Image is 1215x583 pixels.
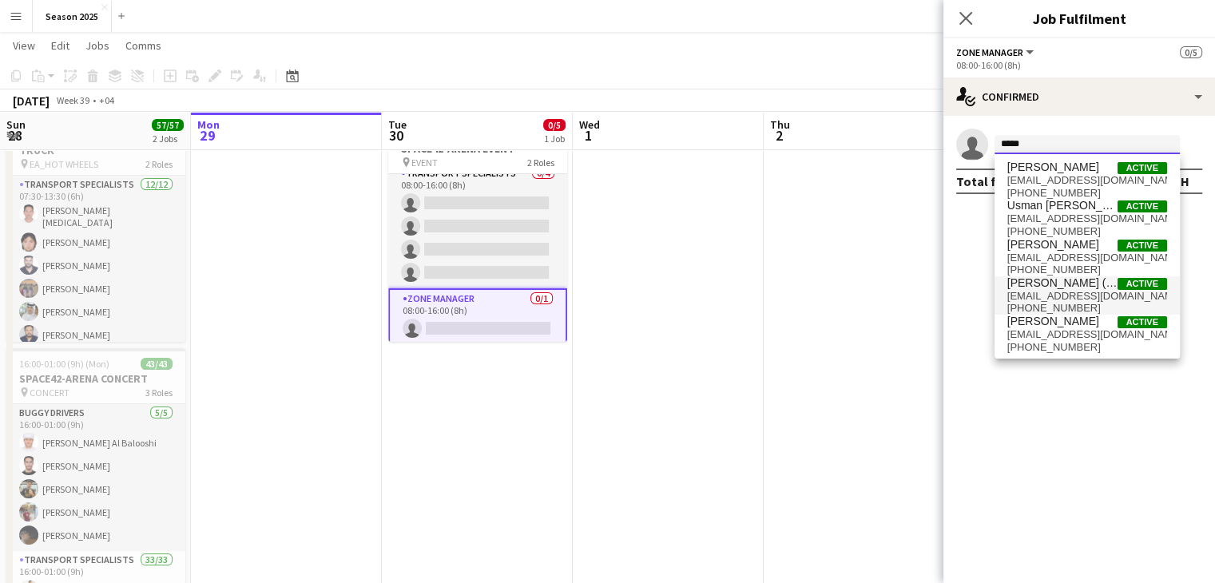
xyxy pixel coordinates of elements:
[1007,302,1167,315] span: +971551234656
[145,158,173,170] span: 2 Roles
[1007,225,1167,238] span: +971545918824
[6,176,185,490] app-card-role: Transport Specialists12/1207:30-13:30 (6h)[PERSON_NAME][MEDICAL_DATA][PERSON_NAME][PERSON_NAME][P...
[1118,200,1167,212] span: Active
[388,165,567,288] app-card-role: Transport Specialists0/408:00-16:00 (8h)
[1118,316,1167,328] span: Active
[145,387,173,399] span: 3 Roles
[770,117,790,132] span: Thu
[943,77,1215,116] div: Confirmed
[197,117,220,132] span: Mon
[6,35,42,56] a: View
[543,119,566,131] span: 0/5
[1118,240,1167,252] span: Active
[30,387,69,399] span: CONCERT
[125,38,161,53] span: Comms
[51,38,69,53] span: Edit
[153,133,183,145] div: 2 Jobs
[30,158,98,170] span: EA_HOT WHEELS
[6,371,185,386] h3: SPACE42-ARENA CONCERT
[388,288,567,346] app-card-role: Zone Manager0/108:00-16:00 (8h)
[13,93,50,109] div: [DATE]
[1007,315,1099,328] span: Usman Tariq
[152,119,184,131] span: 57/57
[119,35,168,56] a: Comms
[768,126,790,145] span: 2
[45,35,76,56] a: Edit
[1007,161,1099,174] span: USMAN Ali
[544,133,565,145] div: 1 Job
[1007,199,1118,212] span: Usman Zahid Chaudhry
[1007,238,1099,252] span: Usman Pervaiz
[956,173,1011,189] div: Total fee
[1007,212,1167,225] span: uszchaudhry1@gmail.com
[195,126,220,145] span: 29
[6,105,185,342] app-job-card: 07:30-13:30 (6h)14/14EA_HOT WHEELS MONSTER TRUCK EA_HOT WHEELS2 RolesTransport Specialists12/1207...
[411,157,438,169] span: EVENT
[1007,187,1167,200] span: +971554187534
[1007,276,1118,290] span: Usman Shaikh (Abu Hamdan)
[33,1,112,32] button: Season 2025
[388,105,567,342] app-job-card: Draft08:00-16:00 (8h)0/5SPACE42-ARENA EVENT EVENT2 RolesTransport Specialists0/408:00-16:00 (8h) ...
[1180,46,1202,58] span: 0/5
[1007,264,1167,276] span: +971566789398
[388,117,407,132] span: Tue
[141,358,173,370] span: 43/43
[1118,162,1167,174] span: Active
[19,358,109,370] span: 16:00-01:00 (9h) (Mon)
[99,94,114,106] div: +04
[1007,290,1167,303] span: ugsheikh@gmail.com
[579,117,600,132] span: Wed
[1007,252,1167,264] span: usmman.muhammad999@gmail.com
[1007,328,1167,341] span: ut767508@gmail.com
[527,157,554,169] span: 2 Roles
[943,8,1215,29] h3: Job Fulfilment
[1007,174,1167,187] span: usmanaali9503@gmail.com
[956,59,1202,71] div: 08:00-16:00 (8h)
[577,126,600,145] span: 1
[386,126,407,145] span: 30
[53,94,93,106] span: Week 39
[956,46,1036,58] button: Zone Manager
[13,38,35,53] span: View
[1007,341,1167,354] span: +971551875383
[4,126,26,145] span: 28
[956,46,1023,58] span: Zone Manager
[6,404,185,551] app-card-role: BUGGY DRIVERS5/516:00-01:00 (9h)[PERSON_NAME] Al Balooshi[PERSON_NAME][PERSON_NAME][PERSON_NAME][...
[79,35,116,56] a: Jobs
[85,38,109,53] span: Jobs
[1118,278,1167,290] span: Active
[6,117,26,132] span: Sun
